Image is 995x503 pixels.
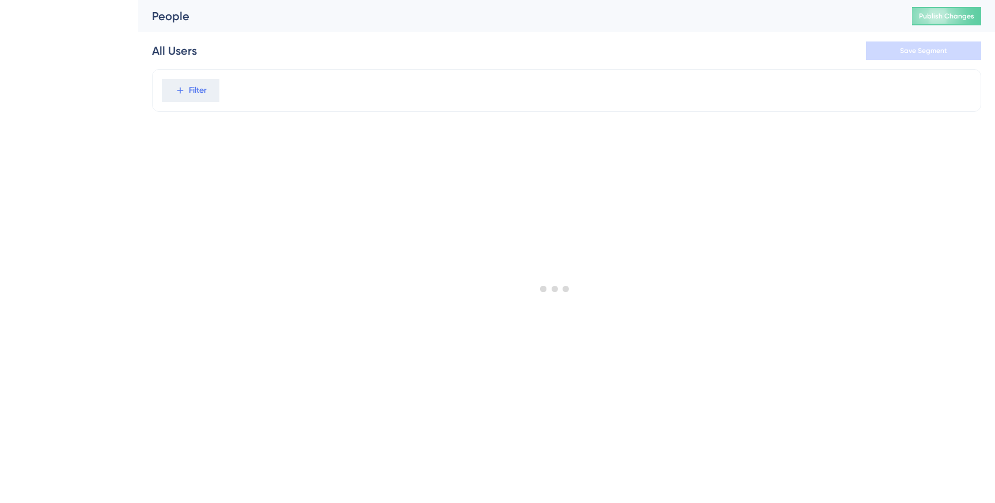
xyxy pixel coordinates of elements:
[900,46,947,55] span: Save Segment
[919,12,974,21] span: Publish Changes
[912,7,981,25] button: Publish Changes
[866,41,981,60] button: Save Segment
[152,8,883,24] div: People
[152,43,197,59] div: All Users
